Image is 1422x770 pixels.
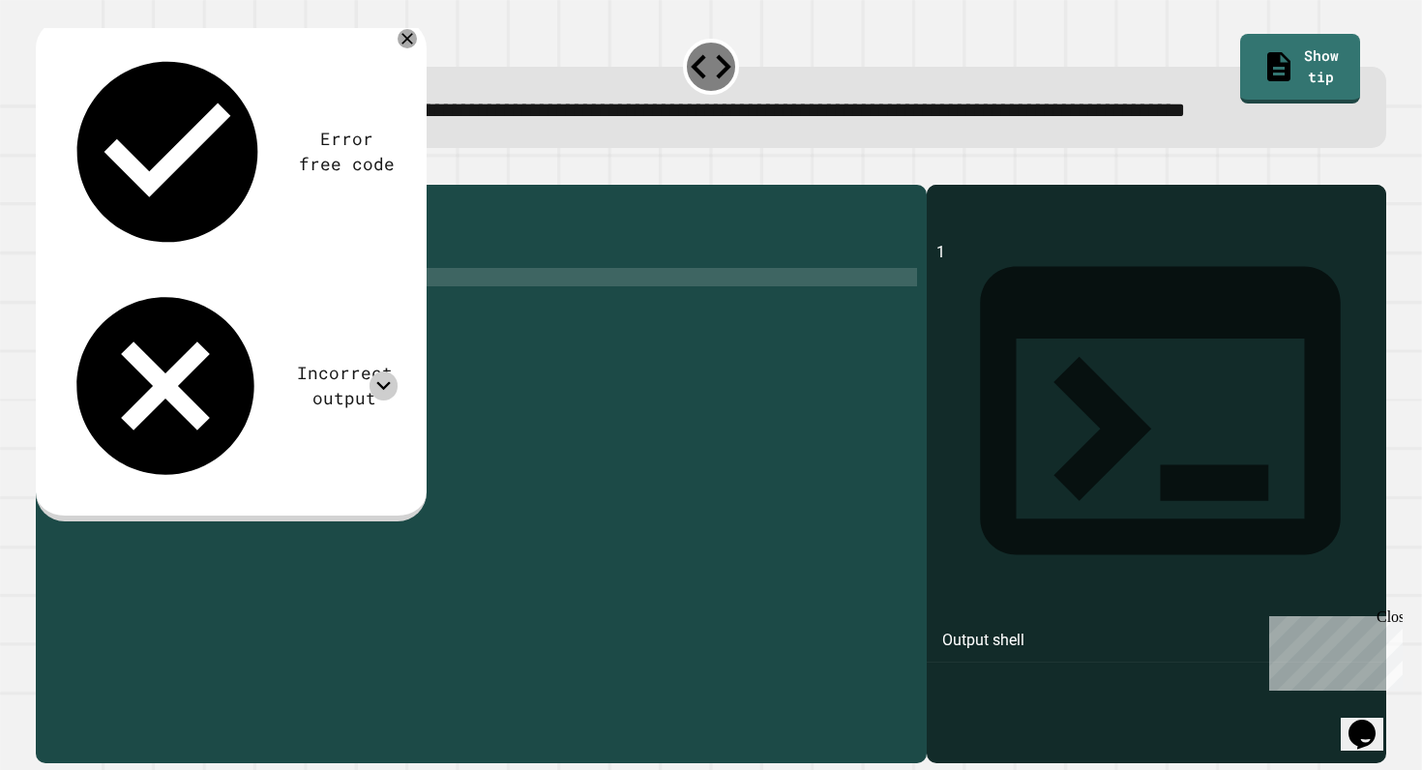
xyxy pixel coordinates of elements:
[1240,34,1359,104] a: Show tip
[1261,608,1403,691] iframe: chat widget
[936,241,1378,762] div: 1
[296,127,399,178] div: Error free code
[1341,693,1403,751] iframe: chat widget
[8,8,133,123] div: Chat with us now!Close
[291,361,398,412] div: Incorrect output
